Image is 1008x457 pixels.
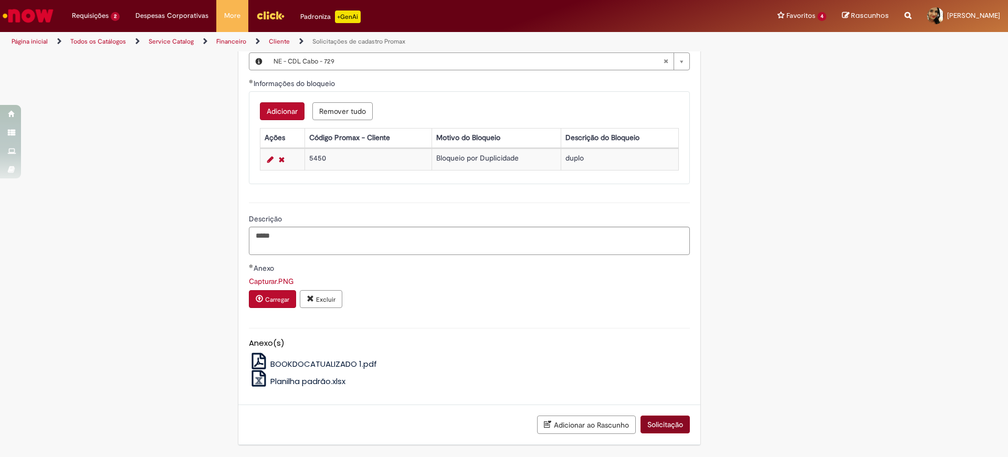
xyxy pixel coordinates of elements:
[432,128,561,147] th: Motivo do Bloqueio
[316,295,335,304] small: Excluir
[561,148,679,170] td: duplo
[842,11,889,21] a: Rascunhos
[658,53,674,70] abbr: Limpar campo Geo - CDD
[260,102,304,120] button: Add a row for Informações do bloqueio
[149,37,194,46] a: Service Catalog
[249,214,284,224] span: Descrição
[335,10,361,23] p: +GenAi
[276,153,287,166] a: Remover linha 1
[300,10,361,23] div: Padroniza
[249,79,254,83] span: Obrigatório Preenchido
[111,12,120,21] span: 2
[249,290,296,308] button: Carregar anexo de Anexo Required
[216,37,246,46] a: Financeiro
[537,416,636,434] button: Adicionar ao Rascunho
[268,53,689,70] a: NE - CDL Cabo - 729Limpar campo Geo - CDD
[1,5,55,26] img: ServiceNow
[561,128,679,147] th: Descrição do Bloqueio
[70,37,126,46] a: Todos os Catálogos
[312,102,373,120] button: Remove all rows for Informações do bloqueio
[270,358,377,369] span: BOOKDOCATUALIZADO 1.pdf
[249,264,254,268] span: Obrigatório Preenchido
[304,148,432,170] td: 5450
[432,148,561,170] td: Bloqueio por Duplicidade
[249,339,690,348] h5: Anexo(s)
[304,128,432,147] th: Código Promax - Cliente
[254,79,337,88] span: Informações do bloqueio
[947,11,1000,20] span: [PERSON_NAME]
[256,7,285,23] img: click_logo_yellow_360x200.png
[786,10,815,21] span: Favoritos
[851,10,889,20] span: Rascunhos
[817,12,826,21] span: 4
[274,53,663,70] span: NE - CDL Cabo - 729
[270,376,345,387] span: Planilha padrão.xlsx
[249,277,293,286] a: Download de Capturar.PNG
[12,37,48,46] a: Página inicial
[254,263,276,273] span: Anexo
[265,295,289,304] small: Carregar
[269,37,290,46] a: Cliente
[249,358,377,369] a: BOOKDOCATUALIZADO 1.pdf
[300,290,342,308] button: Excluir anexo Capturar.PNG
[260,128,304,147] th: Ações
[72,10,109,21] span: Requisições
[249,227,690,255] textarea: Descrição
[640,416,690,433] button: Solicitação
[312,37,405,46] a: Solicitações de cadastro Promax
[249,53,268,70] button: Geo - CDD, Visualizar este registro NE - CDL Cabo - 729
[265,153,276,166] a: Editar Linha 1
[249,376,346,387] a: Planilha padrão.xlsx
[8,32,664,51] ul: Trilhas de página
[135,10,208,21] span: Despesas Corporativas
[224,10,240,21] span: More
